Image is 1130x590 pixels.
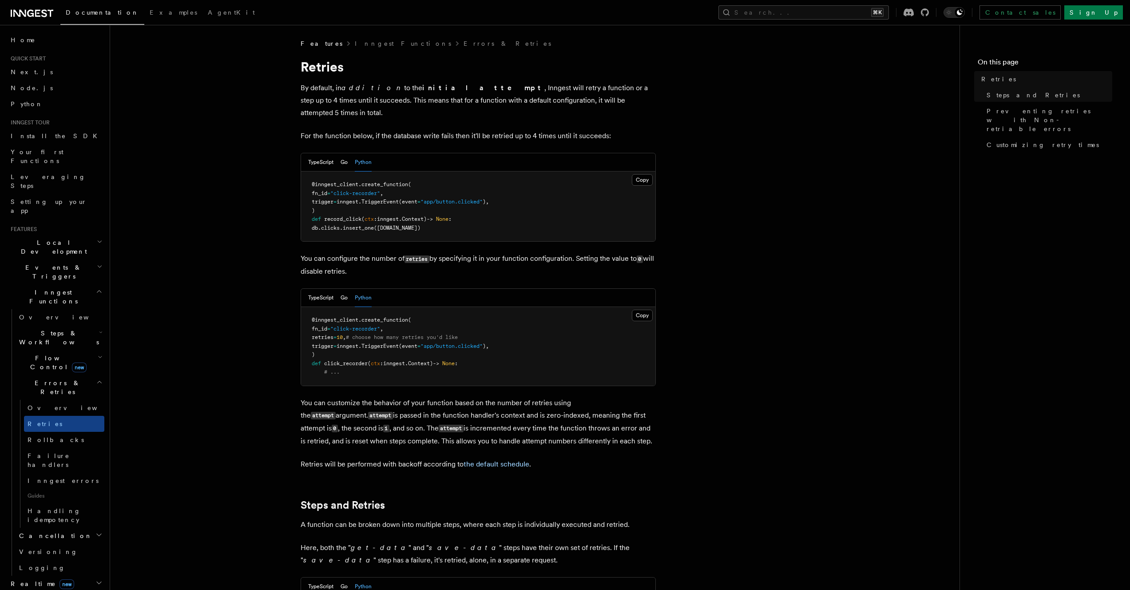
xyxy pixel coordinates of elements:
span: Rollbacks [28,436,84,443]
p: Retries will be performed with backoff according to . [301,458,656,470]
a: Leveraging Steps [7,169,104,194]
a: Examples [144,3,202,24]
button: Local Development [7,235,104,259]
span: -> [433,360,439,367]
code: attempt [439,425,464,432]
span: Node.js [11,84,53,92]
p: Here, both the " " and " " steps have their own set of retries. If the " " step has a failure, it... [301,542,656,566]
span: , [343,334,346,340]
span: # choose how many retries you'd like [346,334,458,340]
span: "app/button.clicked" [420,343,483,349]
span: Next.js [11,68,53,76]
span: = [327,326,330,332]
span: trigger [312,199,333,205]
span: : [374,216,377,222]
span: Python [11,100,43,108]
span: Quick start [7,55,46,62]
span: . [399,216,402,222]
span: Cancellation [16,531,92,540]
a: Sign Up [1064,5,1123,20]
span: ) [312,351,315,358]
span: new [59,579,74,589]
span: Steps and Retries [987,91,1080,100]
strong: initial attempt [422,84,544,92]
span: Overview [28,404,119,411]
a: Errors & Retries [464,39,551,48]
a: Inngest Functions [355,39,451,48]
span: : [380,360,383,367]
span: # ... [324,369,340,375]
span: Steps & Workflows [16,329,99,347]
a: Retries [978,71,1112,87]
button: Toggle dark mode [944,7,965,18]
span: Logging [19,564,65,571]
span: , [380,190,383,196]
span: inngest. [337,199,361,205]
span: @inngest_client [312,317,358,323]
div: Inngest Functions [7,309,104,576]
a: Steps and Retries [301,499,385,511]
span: create_function [361,317,408,323]
span: Guides [24,489,104,503]
span: : [448,216,452,222]
span: "app/button.clicked" [420,199,483,205]
span: Features [301,39,342,48]
span: Preventing retries with Non-retriable errors [987,107,1112,133]
code: attempt [368,412,393,419]
span: Inngest errors [28,477,99,484]
span: AgentKit [208,9,255,16]
span: Install the SDK [11,132,103,140]
span: Errors & Retries [16,379,96,396]
a: Retries [24,416,104,432]
span: TriggerEvent [361,199,399,205]
a: Preventing retries with Non-retriable errors [983,103,1112,137]
a: Setting up your app [7,194,104,219]
span: ), [483,343,489,349]
span: ) [312,207,315,214]
span: Overview [19,314,111,321]
span: . [318,225,321,231]
span: clicks [321,225,340,231]
span: ( [408,317,411,323]
span: Context) [408,360,433,367]
a: Documentation [60,3,144,25]
span: 10 [337,334,343,340]
em: save-data [429,543,499,552]
span: , [380,326,383,332]
code: 1 [383,425,389,432]
span: def [312,216,321,222]
button: Go [341,289,348,307]
span: = [333,199,337,205]
a: Handling idempotency [24,503,104,528]
a: Rollbacks [24,432,104,448]
p: For the function below, if the database write fails then it'll be retried up to 4 times until it ... [301,130,656,142]
span: new [72,363,87,372]
span: trigger [312,343,333,349]
span: ctx [365,216,374,222]
span: Failure handlers [28,452,70,468]
span: = [333,343,337,349]
span: def [312,360,321,367]
button: TypeScript [308,153,333,171]
button: Search...⌘K [718,5,889,20]
span: ctx [371,360,380,367]
button: Cancellation [16,528,104,544]
span: click_recorder [324,360,368,367]
code: retries [404,255,429,263]
a: Steps and Retries [983,87,1112,103]
a: Customizing retry times [983,137,1112,153]
a: Inngest errors [24,473,104,489]
span: Events & Triggers [7,263,97,281]
span: = [333,334,337,340]
span: Retries [981,75,1016,84]
span: db [312,225,318,231]
em: addition [341,84,404,92]
button: Inngest Functions [7,284,104,309]
p: A function can be broken down into multiple steps, where each step is individually executed and r... [301,518,656,531]
a: Home [7,32,104,48]
button: Errors & Retries [16,375,104,400]
button: Copy [632,310,653,321]
span: insert_one [343,225,374,231]
em: save-data [303,556,373,564]
code: 0 [637,255,643,263]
